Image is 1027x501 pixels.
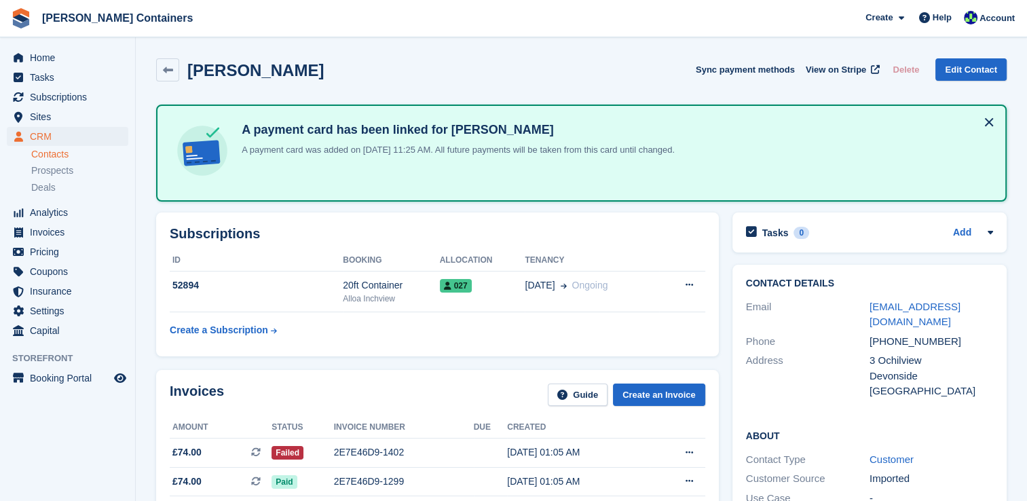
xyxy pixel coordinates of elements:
[7,223,128,242] a: menu
[30,203,111,222] span: Analytics
[935,58,1007,81] a: Edit Contact
[870,384,993,399] div: [GEOGRAPHIC_DATA]
[870,453,914,465] a: Customer
[7,282,128,301] a: menu
[746,278,993,289] h2: Contact Details
[170,318,277,343] a: Create a Subscription
[30,48,111,67] span: Home
[7,242,128,261] a: menu
[870,471,993,487] div: Imported
[343,293,439,305] div: Alloa Inchview
[272,475,297,489] span: Paid
[746,428,993,442] h2: About
[30,262,111,281] span: Coupons
[334,417,474,439] th: Invoice number
[746,471,870,487] div: Customer Source
[507,417,650,439] th: Created
[800,58,882,81] a: View on Stripe
[793,227,809,239] div: 0
[31,148,128,161] a: Contacts
[172,445,202,460] span: £74.00
[440,279,472,293] span: 027
[31,181,56,194] span: Deals
[474,417,508,439] th: Due
[170,250,343,272] th: ID
[870,301,960,328] a: [EMAIL_ADDRESS][DOMAIN_NAME]
[30,68,111,87] span: Tasks
[613,384,705,406] a: Create an Invoice
[7,107,128,126] a: menu
[30,107,111,126] span: Sites
[12,352,135,365] span: Storefront
[979,12,1015,25] span: Account
[762,227,789,239] h2: Tasks
[7,321,128,340] a: menu
[870,353,993,369] div: 3 Ochilview
[172,475,202,489] span: £74.00
[507,475,650,489] div: [DATE] 01:05 AM
[746,452,870,468] div: Contact Type
[746,353,870,399] div: Address
[334,445,474,460] div: 2E7E46D9-1402
[746,334,870,350] div: Phone
[964,11,977,24] img: Audra Whitelaw
[236,122,675,138] h4: A payment card has been linked for [PERSON_NAME]
[334,475,474,489] div: 2E7E46D9-1299
[7,262,128,281] a: menu
[525,278,555,293] span: [DATE]
[507,445,650,460] div: [DATE] 01:05 AM
[170,384,224,406] h2: Invoices
[572,280,608,291] span: Ongoing
[887,58,925,81] button: Delete
[30,242,111,261] span: Pricing
[272,446,303,460] span: Failed
[696,58,795,81] button: Sync payment methods
[30,88,111,107] span: Subscriptions
[870,369,993,384] div: Devonside
[170,417,272,439] th: Amount
[31,181,128,195] a: Deals
[30,282,111,301] span: Insurance
[31,164,73,177] span: Prospects
[806,63,866,77] span: View on Stripe
[30,127,111,146] span: CRM
[865,11,893,24] span: Create
[37,7,198,29] a: [PERSON_NAME] Containers
[7,301,128,320] a: menu
[7,48,128,67] a: menu
[170,278,343,293] div: 52894
[7,68,128,87] a: menu
[746,299,870,330] div: Email
[7,203,128,222] a: menu
[187,61,324,79] h2: [PERSON_NAME]
[7,88,128,107] a: menu
[236,143,675,157] p: A payment card was added on [DATE] 11:25 AM. All future payments will be taken from this card unt...
[11,8,31,29] img: stora-icon-8386f47178a22dfd0bd8f6a31ec36ba5ce8667c1dd55bd0f319d3a0aa187defe.svg
[343,278,439,293] div: 20ft Container
[870,334,993,350] div: [PHONE_NUMBER]
[170,323,268,337] div: Create a Subscription
[272,417,333,439] th: Status
[933,11,952,24] span: Help
[7,369,128,388] a: menu
[112,370,128,386] a: Preview store
[174,122,231,179] img: card-linked-ebf98d0992dc2aeb22e95c0e3c79077019eb2392cfd83c6a337811c24bc77127.svg
[170,226,705,242] h2: Subscriptions
[343,250,439,272] th: Booking
[30,223,111,242] span: Invoices
[953,225,971,241] a: Add
[440,250,525,272] th: Allocation
[30,301,111,320] span: Settings
[30,321,111,340] span: Capital
[31,164,128,178] a: Prospects
[525,250,658,272] th: Tenancy
[30,369,111,388] span: Booking Portal
[7,127,128,146] a: menu
[548,384,608,406] a: Guide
